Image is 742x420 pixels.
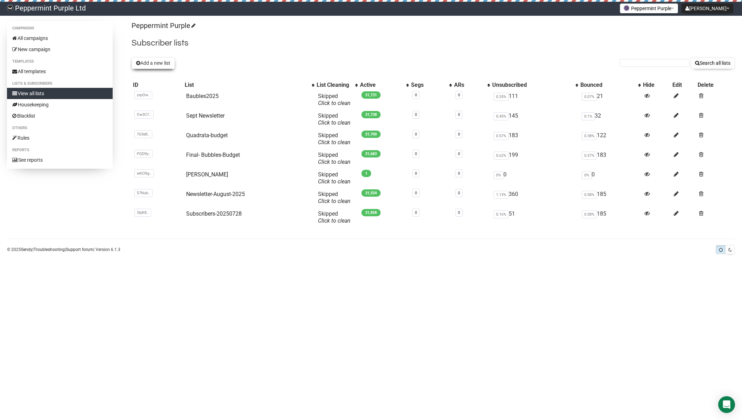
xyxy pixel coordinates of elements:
th: Active: No sort applied, activate to apply an ascending sort [359,80,410,90]
span: 0.58% [582,191,597,199]
a: 0 [458,132,460,136]
img: 1.png [624,5,629,11]
a: Housekeeping [7,99,113,110]
td: 0 [491,168,579,188]
th: Unsubscribed: No sort applied, activate to apply an ascending sort [491,80,579,90]
td: 185 [579,188,642,208]
th: Hide: No sort applied, sorting is disabled [642,80,671,90]
li: Campaigns [7,24,113,33]
button: [PERSON_NAME] [681,3,733,13]
a: 0 [458,210,460,215]
a: New campaign [7,44,113,55]
span: 0.57% [582,152,597,160]
span: Skipped [318,210,351,224]
td: 32 [579,110,642,129]
div: Edit [672,82,695,89]
a: Subscribers-20250728 [186,210,242,217]
span: 0% [582,171,592,179]
span: Skipped [318,132,351,146]
a: Click to clean [318,159,351,165]
a: Rules [7,132,113,143]
span: zvpOw.. [134,91,152,99]
a: 0 [415,112,417,117]
a: Final- Bubbles-Budget [186,152,240,158]
li: Reports [7,146,113,154]
a: 0 [458,171,460,176]
li: Others [7,124,113,132]
span: 31,700 [361,131,381,138]
th: Bounced: No sort applied, activate to apply an ascending sort [579,80,642,90]
td: 0 [579,168,642,188]
td: 183 [579,149,642,168]
span: 0% [494,171,503,179]
a: Support forum [66,247,93,252]
a: Newsletter-August-2025 [186,191,245,197]
a: Quadrata-budget [186,132,228,139]
td: 51 [491,208,579,227]
span: Ow3C7.. [134,111,154,119]
div: ARs [454,82,484,89]
span: 3IpK8.. [134,209,151,217]
a: Baubles2025 [186,93,219,99]
th: List: No sort applied, activate to apply an ascending sort [183,80,316,90]
a: Click to clean [318,119,351,126]
a: Sept Newsletter [186,112,225,119]
div: Active [360,82,403,89]
th: List Cleaning: No sort applied, activate to apply an ascending sort [315,80,359,90]
li: Templates [7,57,113,66]
a: 0 [415,93,417,97]
span: 31,731 [361,91,381,99]
th: Edit: No sort applied, sorting is disabled [671,80,696,90]
a: 0 [415,210,417,215]
div: Bounced [580,82,635,89]
a: 0 [458,191,460,195]
span: 31,683 [361,150,381,157]
span: Skipped [318,152,351,165]
button: Add a new list [132,57,175,69]
a: Click to clean [318,100,351,106]
a: 0 [415,152,417,156]
span: 0.58% [582,210,597,218]
a: Sendy [21,247,33,252]
span: PQD9y.. [134,150,153,158]
td: 111 [491,90,579,110]
td: 185 [579,208,642,227]
span: 0.45% [494,112,509,120]
a: Click to clean [318,198,351,204]
div: Hide [643,82,670,89]
span: 0.57% [494,132,509,140]
a: Troubleshooting [34,247,65,252]
a: Peppermint Purple [132,21,195,30]
a: 0 [415,191,417,195]
span: wKCNg.. [134,169,154,177]
a: 0 [415,171,417,176]
th: Segs: No sort applied, activate to apply an ascending sort [410,80,453,90]
a: 0 [415,132,417,136]
th: Delete: No sort applied, sorting is disabled [696,80,735,90]
span: 31,738 [361,111,381,118]
a: [PERSON_NAME] [186,171,228,178]
td: 122 [579,129,642,149]
span: 57Nub.. [134,189,153,197]
td: 21 [579,90,642,110]
span: 0.1% [582,112,595,120]
div: Delete [698,82,734,89]
span: 0.16% [494,210,509,218]
a: 0 [458,93,460,97]
span: Skipped [318,191,351,204]
a: Click to clean [318,139,351,146]
a: All campaigns [7,33,113,44]
th: ARs: No sort applied, activate to apply an ascending sort [453,80,491,90]
span: Skipped [318,171,351,185]
td: 199 [491,149,579,168]
span: Skipped [318,112,351,126]
a: View all lists [7,88,113,99]
div: Open Intercom Messenger [718,396,735,413]
a: 0 [458,152,460,156]
span: 0.07% [582,93,597,101]
button: Search all lists [691,57,735,69]
span: 0.35% [494,93,509,101]
td: 183 [491,129,579,149]
span: Skipped [318,93,351,106]
th: ID: No sort applied, sorting is disabled [132,80,183,90]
